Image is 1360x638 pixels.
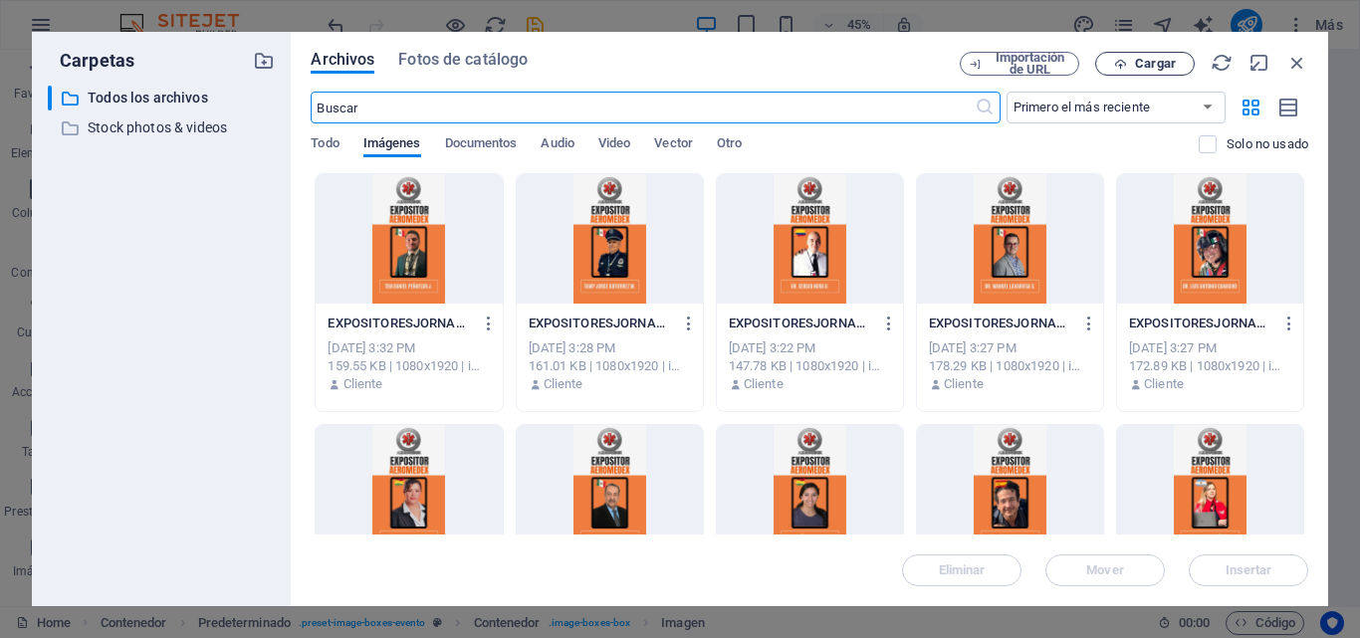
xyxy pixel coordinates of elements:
i: Volver a cargar [1211,52,1233,74]
p: Cliente [744,375,784,393]
input: Buscar [311,92,974,123]
p: EXPOSITORESJORNADAAEROMEDEXCAMACHO1-p2yrY6kyy1uOvvPAqzj8Ow.jpg [1129,315,1273,332]
p: EXPOSITORESJORNADAAEROMEDEXLAVARIEGA-e7G54qoPQWj6uzxbYQ-jMg.jpg [929,315,1073,332]
p: Cliente [1144,375,1184,393]
div: [DATE] 3:22 PM [729,339,891,357]
p: EXPOSITORESJORNADAAEROMEDEXPEAFLOR-dBCeTzmU-yvRtG4kNVS29g.jpg [328,315,472,332]
p: EXPOSITORESJORNADAAEROMEDEXMIRA-XRzBsxQeHgviEzv9XusHyw.jpg [729,315,873,332]
div: 178.29 KB | 1080x1920 | image/jpeg [929,357,1091,375]
div: 159.55 KB | 1080x1920 | image/jpeg [328,357,490,375]
p: Solo muestra los archivos que no están usándose en el sitio web. Los archivos añadidos durante es... [1227,135,1308,153]
span: Fotos de catálogo [398,48,528,72]
div: [DATE] 3:28 PM [529,339,691,357]
span: Importación de URL [990,52,1070,76]
span: Audio [541,131,573,159]
p: Cliente [944,375,984,393]
span: Documentos [445,131,518,159]
button: Cargar [1095,52,1195,76]
p: Cliente [343,375,383,393]
div: [DATE] 3:32 PM [328,339,490,357]
div: 147.78 KB | 1080x1920 | image/jpeg [729,357,891,375]
div: [DATE] 3:27 PM [929,339,1091,357]
div: [DATE] 3:27 PM [1129,339,1291,357]
button: Importación de URL [960,52,1079,76]
div: 161.01 KB | 1080x1920 | image/jpeg [529,357,691,375]
p: Cliente [544,375,583,393]
span: Archivos [311,48,374,72]
div: 172.89 KB | 1080x1920 | image/jpeg [1129,357,1291,375]
i: Cerrar [1286,52,1308,74]
span: Cargar [1135,58,1176,70]
i: Crear carpeta [253,50,275,72]
span: Todo [311,131,339,159]
p: Stock photos & videos [88,116,239,139]
span: Imágenes [363,131,421,159]
span: Otro [717,131,742,159]
span: Vector [654,131,693,159]
p: Carpetas [48,48,134,74]
i: Minimizar [1248,52,1270,74]
p: Todos los archivos [88,87,239,109]
p: EXPOSITORESJORNADAAEROMEDEXGUTIERREZ-tXLSHx1Lmg4rvDz47YhIIA.jpg [529,315,673,332]
div: Stock photos & videos [48,115,275,140]
div: ​ [48,86,52,110]
span: Video [598,131,630,159]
